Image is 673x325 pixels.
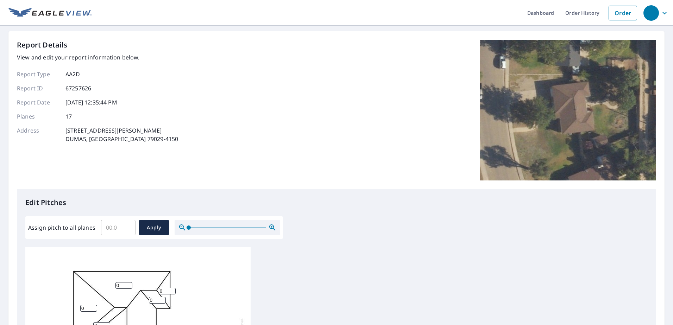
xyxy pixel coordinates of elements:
p: Address [17,126,59,143]
img: EV Logo [8,8,92,18]
input: 00.0 [101,218,136,237]
a: Order [609,6,637,20]
p: Report ID [17,84,59,93]
label: Assign pitch to all planes [28,223,95,232]
p: View and edit your report information below. [17,53,178,62]
p: 67257626 [65,84,91,93]
span: Apply [145,223,163,232]
p: [DATE] 12:35:44 PM [65,98,117,107]
p: Report Date [17,98,59,107]
img: Top image [480,40,656,180]
p: Report Type [17,70,59,78]
button: Apply [139,220,169,235]
p: Edit Pitches [25,197,648,208]
p: [STREET_ADDRESS][PERSON_NAME] DUMAS, [GEOGRAPHIC_DATA] 79029-4150 [65,126,178,143]
p: Planes [17,112,59,121]
p: Report Details [17,40,68,50]
p: 17 [65,112,72,121]
p: AA2D [65,70,80,78]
